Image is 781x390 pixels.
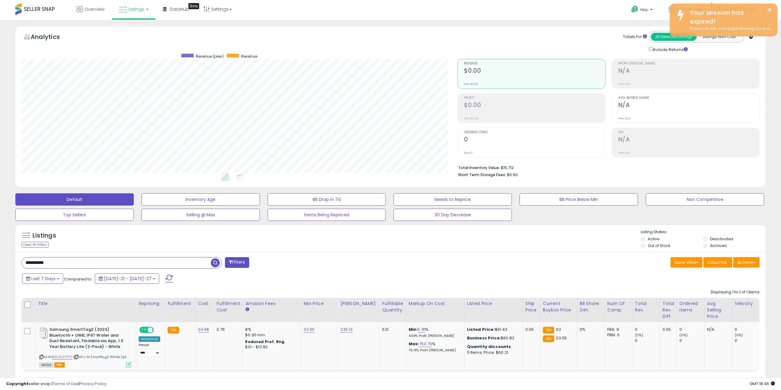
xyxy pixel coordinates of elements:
span: Revenue [241,54,257,59]
a: Privacy Policy [79,381,106,387]
li: $15,712 [458,164,755,171]
small: Prev: $0.00 [464,82,478,86]
div: Title [38,300,133,307]
div: $0.30 min [245,332,296,338]
div: 3.79 [216,327,238,332]
small: Prev: 0 [464,151,473,155]
p: Listing States: [641,229,766,235]
div: Preset: [139,343,160,357]
button: Non Competitive [646,193,764,206]
div: Please refresh your page and log back in [685,26,773,32]
div: Markup on Cost [409,300,462,307]
div: 0 [635,338,660,343]
small: FBA [543,327,554,334]
div: Amazon Fees [245,300,298,307]
div: Avg Selling Price [707,300,729,320]
span: Profit [PERSON_NAME] [618,62,759,65]
span: Listings [128,6,144,12]
h5: Listings [33,231,56,240]
label: Deactivated [710,236,733,241]
button: Last 7 Days [22,273,63,284]
p: 79.76% Profit [PERSON_NAME] [409,348,460,353]
button: 30 Day Decrease [393,209,512,221]
div: $61.43 [467,327,518,332]
div: [PERSON_NAME] [340,300,377,307]
i: Get Help [631,6,639,13]
div: 8% [245,327,296,332]
button: Filters [225,257,249,268]
span: Profit [464,96,605,100]
small: FBA [168,327,179,334]
div: Tooltip anchor [188,3,199,9]
div: seller snap | | [6,381,106,387]
button: Selling @ Max [141,209,260,221]
div: Clear All Filters [21,242,49,248]
a: Help [626,1,659,20]
button: Listings With Cost [696,33,742,41]
div: Min Price [304,300,335,307]
span: Revenue [464,62,605,65]
small: (0%) [635,333,644,338]
div: 621 [382,327,401,332]
div: $60.82 [467,335,518,341]
div: Cost [198,300,211,307]
button: Save View [671,257,702,268]
button: × [767,6,772,14]
div: : [467,344,518,349]
small: (0%) [679,333,688,338]
div: Your session has expired! [685,8,773,26]
div: $10 - $10.83 [245,345,296,350]
div: Ship Price [525,300,538,313]
div: Fulfillable Quantity [382,300,403,313]
span: All listings currently available for purchase on Amazon [39,362,53,368]
span: 33 [556,326,561,332]
div: Current Buybox Price [543,300,574,313]
div: Totals For [623,34,647,40]
span: Compared to: [64,276,92,282]
b: Listed Price: [467,326,495,332]
div: BB Share 24h. [580,300,602,313]
button: Top Sellers [15,209,134,221]
div: Num of Comp. [607,300,630,313]
span: | SKU: M Smarttag2 White 2pk [73,354,127,359]
div: 0.00 [663,327,672,332]
div: Include Returns [644,46,695,53]
h2: N/A [618,102,759,110]
small: FBA [543,335,554,342]
button: Items Being Repriced [268,209,386,221]
a: 24.98 [198,326,209,333]
small: Prev: $0.00 [464,117,478,120]
div: FBM: 0 [607,332,628,338]
div: 0 [635,327,660,332]
div: Total Rev. [635,300,657,313]
span: Avg. Buybox Share [618,96,759,100]
b: Business Price: [467,335,501,341]
p: 4.69% Profit [PERSON_NAME] [409,334,460,338]
div: Amazon AI [139,336,160,342]
img: 31fNxLq24aL._SL40_.jpg [39,327,48,339]
b: Min: [409,326,418,332]
button: Inventory Age [141,193,260,206]
b: Reduced Prof. Rng. [245,339,285,344]
b: Quantity discounts [467,344,511,349]
button: Actions [733,257,760,268]
button: Columns [703,257,732,268]
span: 2025-08-12 18:46 GMT [750,381,775,387]
b: Samsung SmartTag2 (2023) Bluetooth + UWB, IP67 Water and Dust Resistant, Findable via App, 1.5 Ye... [49,327,124,351]
h2: $0.00 [464,67,605,75]
button: All Selected Listings [651,33,697,41]
div: % [409,327,460,338]
label: Active [648,236,659,241]
div: Fulfillment [168,300,192,307]
span: 33.05 [556,335,567,341]
div: 0 [679,338,704,343]
h2: N/A [618,136,759,144]
small: Amazon Fees. [245,307,249,312]
label: Out of Stock [648,243,670,248]
span: [DATE]-21 - [DATE]-27 [104,276,152,282]
span: ROI [618,131,759,134]
div: % [409,341,460,353]
span: Columns [707,259,727,265]
div: FBA: 9 [607,327,628,332]
div: Velocity [735,300,757,307]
